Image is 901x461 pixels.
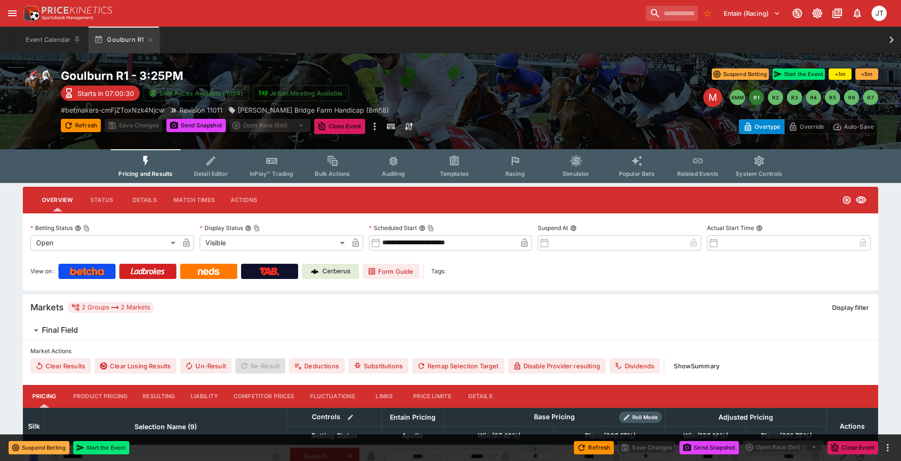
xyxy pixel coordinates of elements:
button: Refresh [574,441,614,454]
img: Betcha [70,268,104,275]
button: Liability [183,385,226,408]
a: Cerberus [302,264,359,279]
p: [PERSON_NAME] Bridge Farm Handicap (Bm58) [238,105,389,115]
span: Win(97.40%) [467,430,530,442]
p: Starts in 07:00:30 [78,88,134,98]
div: Open [30,235,179,250]
button: Dividends [610,358,660,374]
button: Actual Start Time [756,225,763,231]
button: Details [123,189,166,211]
button: SMM [730,90,745,105]
button: Un-Result [180,358,231,374]
button: Select Tenant [718,6,786,21]
span: Win(130.16%) [673,430,738,442]
button: Details [459,385,502,408]
th: Entain Pricing [382,408,444,426]
img: PriceKinetics Logo [21,4,40,23]
button: Start the Event [773,68,825,80]
img: Ladbrokes [130,268,165,275]
p: Override [800,122,824,132]
button: Jetbet Meeting Available [253,85,349,101]
span: Pricing and Results [118,170,173,177]
p: Revision 11011 [179,105,223,115]
button: Start the Event [73,441,129,454]
th: Apollo [382,426,444,444]
button: Josh Tanner [869,3,890,24]
button: Suspend Betting [9,441,69,454]
span: Roll Mode [629,413,662,422]
div: Josh Tanner [872,6,887,21]
p: Actual Start Time [707,224,754,232]
button: Actions [223,189,265,211]
div: split button [230,119,310,132]
span: Popular Bets [619,170,655,177]
button: Display filter [826,300,874,315]
p: Cerberus [322,267,350,276]
span: Simulator [562,170,589,177]
button: Notifications [849,5,866,22]
button: open drawer [4,5,21,22]
button: +5m [855,68,878,80]
p: Display Status [200,224,243,232]
p: Scheduled Start [369,224,417,232]
button: Close Event [827,441,878,454]
div: Kirk's Bridge Farm Handicap (Bm58) [228,105,389,115]
label: Market Actions [30,344,871,358]
button: Goulburn R1 [88,27,160,53]
button: Send Snapshot [166,119,226,132]
em: ( 300.17 %) [602,430,635,442]
button: R6 [844,90,859,105]
button: Fluctuations [302,385,363,408]
button: SRM Prices Available (Top4) [144,85,249,101]
span: Templates [440,170,469,177]
th: Actions [826,408,878,444]
img: Sportsbook Management [42,16,93,20]
button: R5 [825,90,840,105]
span: Place(300.17%) [574,430,645,442]
button: Copy To Clipboard [427,225,434,231]
button: Match Times [166,189,223,211]
div: split button [743,441,823,454]
button: Bulk edit [344,411,357,423]
p: Auto-Save [844,122,874,132]
button: R2 [768,90,783,105]
button: R7 [863,90,878,105]
div: Base Pricing [530,411,579,423]
button: Auto-Save [828,119,878,134]
button: Refresh [61,119,101,132]
button: Pricing [23,385,66,408]
span: Betting Status [301,430,368,442]
h2: Copy To Clipboard [61,68,470,83]
div: 2 Groups 2 Markets [71,302,150,313]
img: jetbet-logo.svg [258,88,268,98]
label: View on : [30,264,55,279]
button: Toggle light/dark mode [809,5,826,22]
button: R1 [749,90,764,105]
img: horse_racing.png [23,68,53,99]
button: Clear Losing Results [95,358,176,374]
th: Adjusted Pricing [665,408,826,426]
span: Racing [505,170,525,177]
p: Copy To Clipboard [61,105,164,115]
button: Product Pricing [66,385,135,408]
svg: Visible [855,194,867,206]
img: TabNZ [260,268,280,275]
button: Documentation [829,5,846,22]
img: Neds [198,268,219,275]
div: Visible [200,235,348,250]
button: Copy To Clipboard [253,225,260,231]
h6: Final Field [42,325,78,335]
div: Event type filters [111,149,790,183]
div: Show/hide Price Roll mode configuration. [619,412,662,423]
span: Place(391.75%) [750,430,822,442]
th: Silk [23,408,45,444]
p: Overtype [755,122,780,132]
button: Scheduled StartCopy To Clipboard [419,225,426,231]
button: Overtype [739,119,785,134]
span: Selection Name (9) [124,421,207,432]
button: Connected to PK [789,5,806,22]
button: Close Event [314,119,365,134]
button: Suspend Betting [712,68,769,80]
nav: pagination navigation [730,90,878,105]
